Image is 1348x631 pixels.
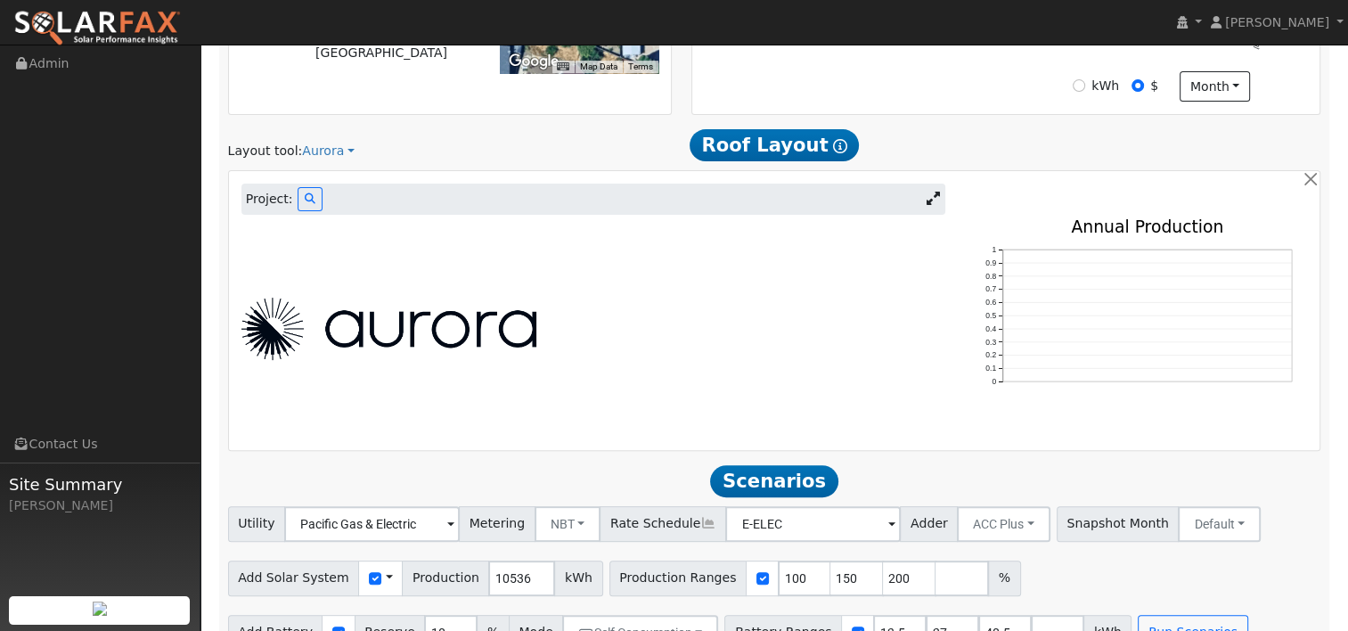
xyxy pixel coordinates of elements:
[985,285,996,294] text: 0.7
[690,129,860,161] span: Roof Layout
[1073,79,1085,92] input: kWh
[504,50,563,73] a: Open this area in Google Maps (opens a new window)
[241,298,536,360] img: Aurora Logo
[557,61,569,73] button: Keyboard shortcuts
[985,324,996,333] text: 0.4
[459,506,535,542] span: Metering
[93,602,107,616] img: retrieve
[284,506,460,542] input: Select a Utility
[992,245,996,254] text: 1
[600,506,726,542] span: Rate Schedule
[402,561,489,596] span: Production
[1225,15,1329,29] span: [PERSON_NAME]
[988,561,1020,596] span: %
[228,143,303,158] span: Layout tool:
[1180,71,1250,102] button: month
[985,258,996,267] text: 0.9
[1057,506,1180,542] span: Snapshot Month
[833,139,847,153] i: Show Help
[1132,79,1144,92] input: $
[992,377,996,386] text: 0
[985,338,996,347] text: 0.3
[1091,77,1119,95] label: kWh
[9,496,191,515] div: [PERSON_NAME]
[900,506,958,542] span: Adder
[985,351,996,360] text: 0.2
[985,365,996,373] text: 0.1
[9,472,191,496] span: Site Summary
[725,506,901,542] input: Select a Rate Schedule
[302,142,355,160] a: Aurora
[13,10,181,47] img: SolarFax
[554,561,602,596] span: kWh
[957,506,1050,542] button: ACC Plus
[1071,218,1223,237] text: Annual Production
[609,561,747,596] span: Production Ranges
[228,506,286,542] span: Utility
[1178,506,1261,542] button: Default
[919,186,945,213] a: Expand Aurora window
[985,298,996,307] text: 0.6
[710,465,837,497] span: Scenarios
[535,506,601,542] button: NBT
[228,561,360,596] span: Add Solar System
[628,61,653,71] a: Terms (opens in new tab)
[1150,77,1158,95] label: $
[246,190,293,209] span: Project:
[985,311,996,320] text: 0.5
[504,50,563,73] img: Google
[580,61,617,73] button: Map Data
[313,40,478,65] td: [GEOGRAPHIC_DATA]
[985,272,996,281] text: 0.8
